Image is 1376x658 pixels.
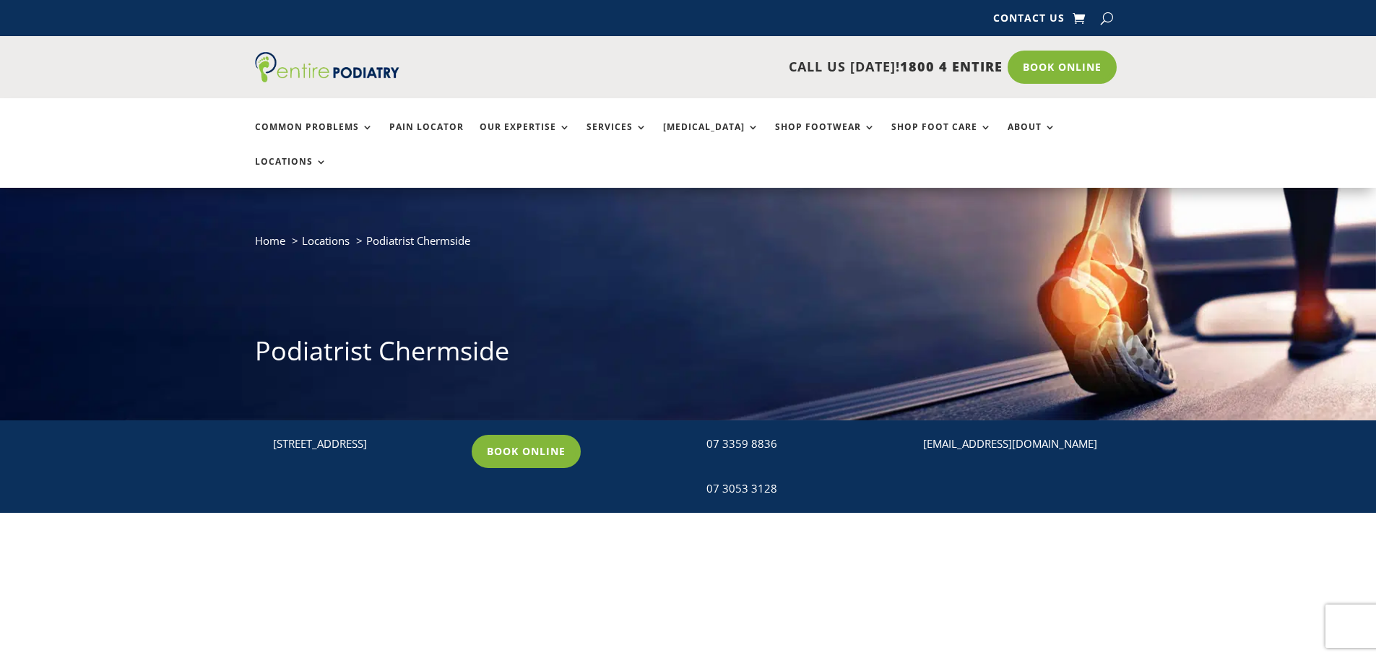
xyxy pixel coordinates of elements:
a: [EMAIL_ADDRESS][DOMAIN_NAME] [923,436,1097,451]
nav: breadcrumb [255,231,1122,261]
a: Shop Foot Care [891,122,992,153]
a: Pain Locator [389,122,464,153]
p: CALL US [DATE]! [455,58,1003,77]
a: Home [255,233,285,248]
span: 1800 4 ENTIRE [900,58,1003,75]
h1: Podiatrist Chermside [255,333,1122,376]
a: [MEDICAL_DATA] [663,122,759,153]
a: Contact Us [993,13,1065,29]
div: 07 3053 3128 [706,480,892,498]
a: Common Problems [255,122,373,153]
a: Locations [255,157,327,188]
a: Locations [302,233,350,248]
div: [STREET_ADDRESS] [273,435,459,454]
a: Our Expertise [480,122,571,153]
p: 07 3359 8836 [706,435,892,454]
a: Book Online [472,435,581,468]
span: Podiatrist Chermside [366,233,470,248]
a: Services [587,122,647,153]
a: Book Online [1008,51,1117,84]
a: Entire Podiatry [255,71,399,85]
a: About [1008,122,1056,153]
img: logo (1) [255,52,399,82]
a: Shop Footwear [775,122,875,153]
